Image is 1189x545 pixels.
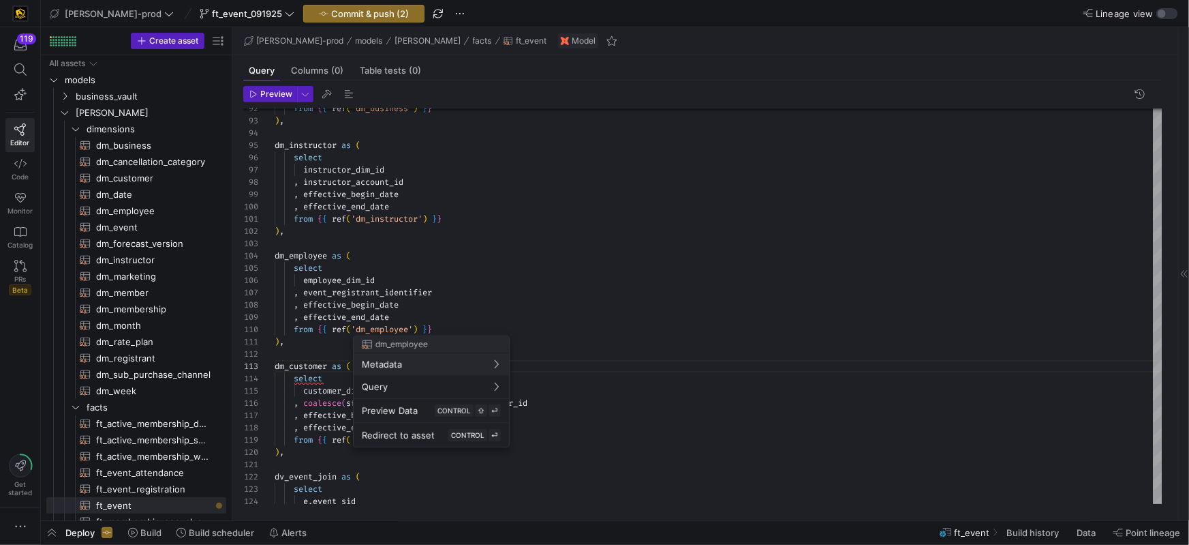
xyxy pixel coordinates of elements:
span: CONTROL [451,431,484,439]
span: Query [362,381,388,392]
span: ⏎ [491,431,498,439]
span: ⇧ [478,407,484,415]
span: Metadata [362,359,402,370]
span: Preview Data [362,405,418,416]
span: dm_employee [375,340,428,349]
span: Redirect to asset [362,430,435,441]
span: CONTROL [437,407,471,415]
span: ⏎ [491,407,498,415]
